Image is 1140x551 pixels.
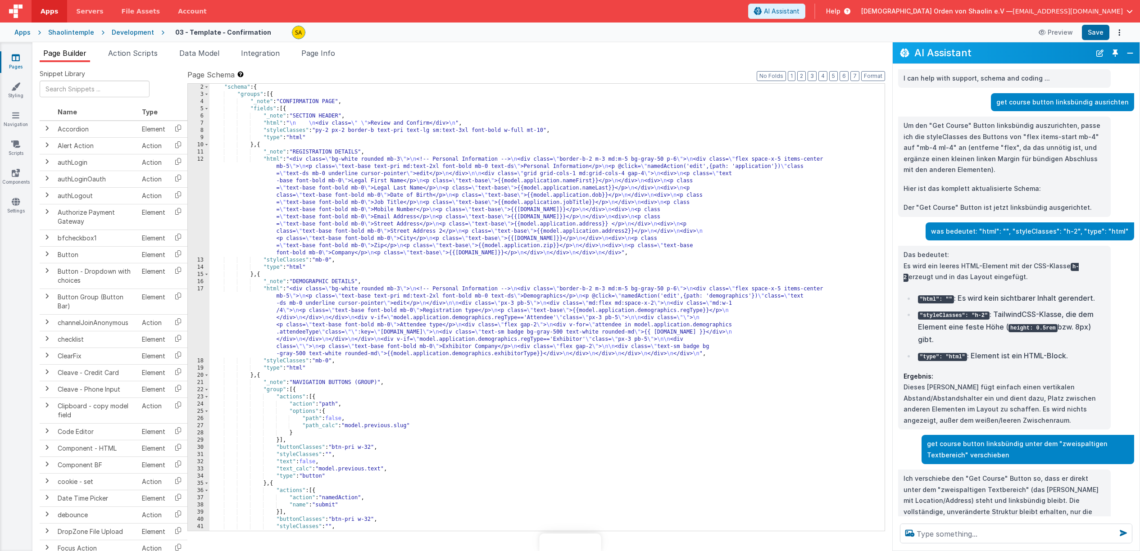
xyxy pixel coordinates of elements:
td: Code Editor [54,423,138,440]
div: 2 [188,84,209,91]
td: Component BF [54,456,138,473]
div: 18 [188,357,209,365]
td: Date Time Picker [54,490,138,506]
span: Apps [41,7,58,16]
button: Options [1113,26,1126,39]
div: 34 [188,473,209,480]
td: Button Group (Button Bar) [54,289,138,314]
div: 35 [188,480,209,487]
p: was bedeutet: "html": "", "styleClasses": "h-2", "type": "html" [931,226,1129,237]
div: 30 [188,444,209,451]
div: 15 [188,271,209,278]
td: Component - HTML [54,440,138,456]
button: 6 [840,71,849,81]
td: Action [138,314,169,331]
p: get course button linksbündig ausrichten [996,97,1129,108]
div: 25 [188,408,209,415]
div: 21 [188,379,209,386]
div: 27 [188,422,209,429]
td: Element [138,381,169,397]
td: Element [138,263,169,289]
div: 41 [188,523,209,530]
div: 36 [188,487,209,494]
td: Action [138,473,169,490]
h2: AI Assistant [914,47,1091,58]
p: Das bedeutet: Es wird ein leeres HTML-Element mit der CSS-Klasse erzeugt und in das Layout eingef... [904,249,1105,283]
td: Action [138,506,169,523]
td: authLogin [54,154,138,171]
div: Shaolintemple [48,28,94,37]
span: Page Builder [43,49,86,58]
button: No Folds [757,71,786,81]
td: Element [138,204,169,230]
td: Element [138,121,169,138]
td: Alert Action [54,137,138,154]
strong: Ergebnis: [904,372,933,380]
div: 10 [188,141,209,149]
div: 8 [188,127,209,134]
span: Page Info [301,49,335,58]
button: Save [1082,25,1109,40]
img: e3e1eaaa3c942e69edc95d4236ce57bf [292,26,305,39]
div: 16 [188,278,209,285]
td: DropZone File Upload [54,523,138,540]
span: Snippet Library [40,69,85,78]
td: Action [138,137,169,154]
div: 37 [188,494,209,501]
td: Authorize Payment Gateway [54,204,138,230]
div: 32 [188,458,209,465]
span: Page Schema [187,69,235,80]
td: Element [138,230,169,246]
td: debounce [54,506,138,523]
div: Apps [14,28,31,37]
td: Button [54,246,138,263]
div: 12 [188,156,209,257]
div: 38 [188,501,209,509]
td: Element [138,289,169,314]
td: Action [138,187,169,204]
div: 28 [188,429,209,437]
div: 19 [188,365,209,372]
td: bfcheckbox1 [54,230,138,246]
button: AI Assistant [748,4,805,19]
p: I can help with support, schema and coding ... [904,73,1105,84]
td: checklist [54,331,138,348]
span: File Assets [122,7,160,16]
td: authLoginOauth [54,171,138,187]
span: AI Assistant [764,7,799,16]
button: 2 [797,71,806,81]
p: get course button linksbündig unter dem "zweispaltigen Textbereich" verschieben [927,438,1129,461]
p: Ich verschiebe den "Get Course" Button so, dass er direkt unter dem "zweispaltigen Textbereich" (... [904,473,1105,528]
button: [DEMOGRAPHIC_DATA] Orden von Shaolin e.V — [EMAIL_ADDRESS][DOMAIN_NAME] [861,7,1133,16]
button: 5 [829,71,838,81]
div: 40 [188,516,209,523]
td: channelJoinAnonymous [54,314,138,331]
code: height: 0.5rem [1008,324,1058,332]
span: Action Scripts [108,49,158,58]
div: 24 [188,401,209,408]
button: 1 [788,71,795,81]
div: 42 [188,530,209,537]
span: Help [826,7,840,16]
div: 23 [188,393,209,401]
p: Hier ist das komplett aktualisierte Schema: [904,183,1105,194]
td: Cleave - Credit Card [54,364,138,381]
button: 3 [808,71,817,81]
span: [EMAIL_ADDRESS][DOMAIN_NAME] [1013,7,1123,16]
p: Um den "Get Course" Button linksbündig auszurichten, passe ich die styleClasses des Buttons von "... [904,120,1105,176]
p: Dieses [PERSON_NAME] fügt einfach einen vertikalen Abstand/Abstandshalter ein und dient dazu, Pla... [904,371,1105,426]
div: 29 [188,437,209,444]
li: : TailwindCSS-Klasse, die dem Element eine feste Höhe ( bzw. 8px) gibt. [915,308,1105,346]
div: 13 [188,257,209,264]
li: : Element ist ein HTML-Block. [915,349,1105,362]
td: Element [138,523,169,540]
span: Name [58,108,77,116]
td: Element [138,456,169,473]
div: 17 [188,285,209,357]
div: 14 [188,264,209,271]
div: 7 [188,120,209,127]
div: Development [112,28,154,37]
button: Toggle Pin [1109,47,1122,59]
div: 31 [188,451,209,458]
p: Der "Get Course" Button ist jetzt linksbündig ausgerichtet. [904,202,1105,213]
